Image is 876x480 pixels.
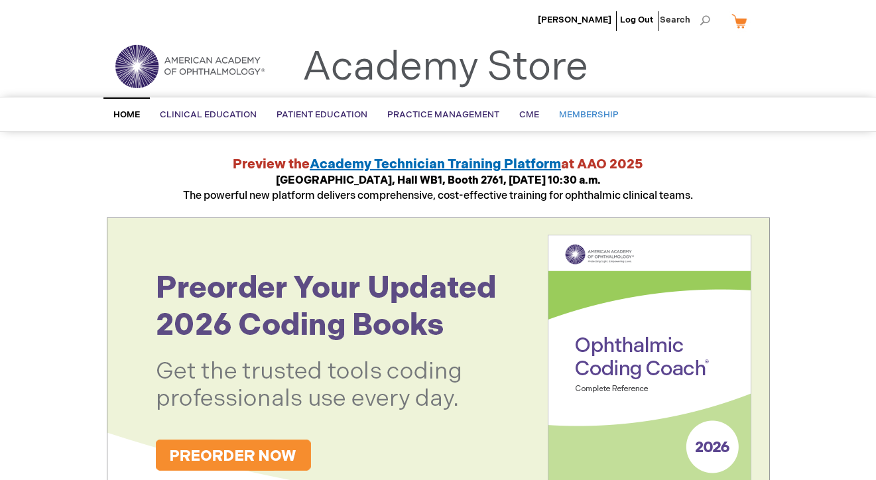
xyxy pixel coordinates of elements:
span: Search [660,7,710,33]
span: Home [113,109,140,120]
span: CME [519,109,539,120]
span: Patient Education [277,109,367,120]
strong: Preview the at AAO 2025 [233,156,643,172]
span: Practice Management [387,109,499,120]
a: Academy Technician Training Platform [310,156,561,172]
strong: [GEOGRAPHIC_DATA], Hall WB1, Booth 2761, [DATE] 10:30 a.m. [276,174,601,187]
span: Clinical Education [160,109,257,120]
a: Log Out [620,15,653,25]
span: The powerful new platform delivers comprehensive, cost-effective training for ophthalmic clinical... [183,174,693,202]
a: Academy Store [302,44,588,91]
a: [PERSON_NAME] [538,15,611,25]
span: Membership [559,109,619,120]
